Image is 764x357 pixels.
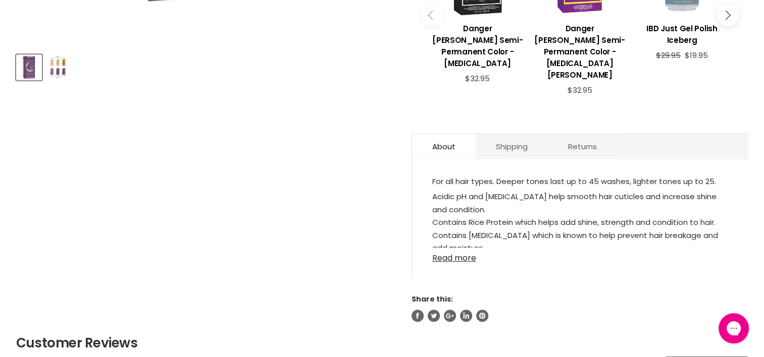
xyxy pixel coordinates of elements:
[534,23,626,81] h3: Danger [PERSON_NAME] Semi-Permanent Color - [MEDICAL_DATA] [PERSON_NAME]
[636,15,728,51] a: View product:IBD Just Gel Polish Iceberg
[432,248,728,263] a: Read more
[432,191,717,215] span: Acidic pH and [MEDICAL_DATA] help smooth hair cuticles and increase shine and condition.
[17,55,41,79] img: Danger Jones Semi-Permanent Color - Burlesque Mauve
[15,51,395,80] div: Product thumbnails
[534,15,626,86] a: View product:Danger Jones Semi-Permanent Color - Hysteria Berry
[567,85,592,95] span: $32.95
[476,134,548,159] a: Shipping
[412,294,453,304] span: Share this:
[432,230,718,254] span: Contains [MEDICAL_DATA] which is known to help prevent hair breakage and add moisture.
[432,217,716,227] span: Contains Rice Protein which helps add shine, strength and condition to hair.
[685,50,708,61] span: $19.95
[432,15,524,74] a: View product:Danger Jones Semi-Permanent Color - Dopamine
[16,54,42,80] button: Danger Jones Semi-Permanent Color - Burlesque Mauve
[636,23,728,46] h3: IBD Just Gel Polish Iceberg
[45,54,71,80] button: Danger Jones Semi-Permanent Color - Burlesque Mauve
[412,294,748,322] aside: Share this:
[412,134,476,159] a: About
[714,310,754,347] iframe: Gorgias live chat messenger
[432,176,716,187] span: For all hair types. Deeper tones last up to 45 washes, lighter tones up to 25.
[46,55,70,79] img: Danger Jones Semi-Permanent Color - Burlesque Mauve
[432,23,524,69] h3: Danger [PERSON_NAME] Semi-Permanent Color - [MEDICAL_DATA]
[16,334,748,352] h2: Customer Reviews
[656,50,681,61] span: $29.95
[465,73,490,84] span: $32.95
[548,134,617,159] a: Returns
